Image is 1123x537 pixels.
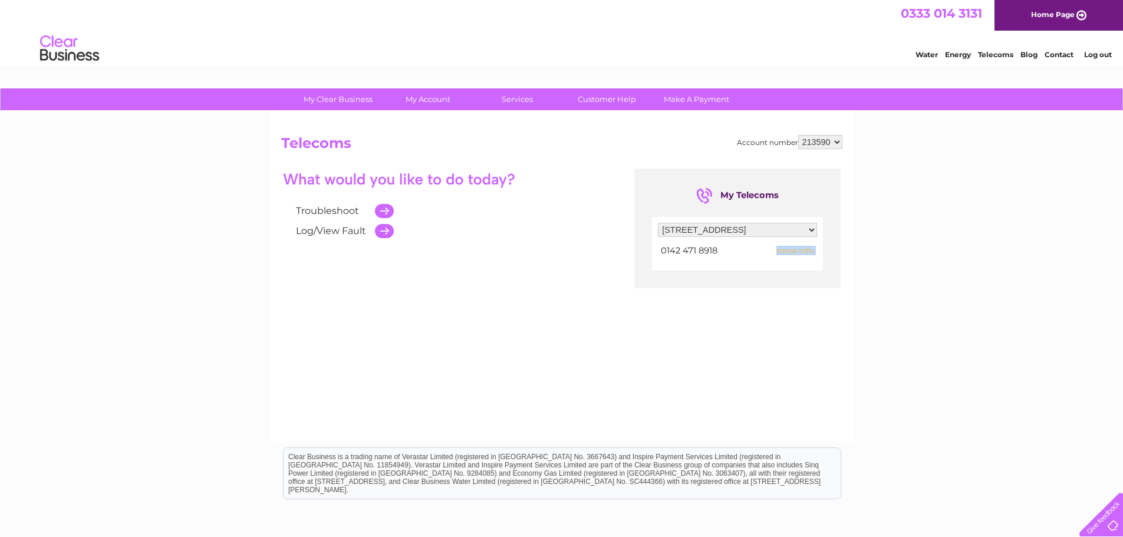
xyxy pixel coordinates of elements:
a: Troubleshoot [296,205,359,216]
h2: Telecoms [281,135,842,157]
a: Telecoms [978,50,1013,59]
a: Energy [945,50,971,59]
span: more info [776,246,814,255]
a: My Account [379,88,476,110]
a: Log/View Fault [296,225,366,236]
a: 0333 014 3131 [901,6,982,21]
div: Account number [737,135,842,149]
span: 0142 471 8918 [661,245,717,256]
a: Blog [1020,50,1038,59]
img: logo.png [39,31,100,67]
div: My Telecoms [696,186,779,205]
a: Customer Help [558,88,656,110]
a: Log out [1084,50,1112,59]
a: Services [469,88,566,110]
a: Water [915,50,938,59]
a: Make A Payment [648,88,745,110]
a: My Clear Business [289,88,387,110]
div: Clear Business is a trading name of Verastar Limited (registered in [GEOGRAPHIC_DATA] No. 3667643... [284,6,841,57]
a: Contact [1045,50,1073,59]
